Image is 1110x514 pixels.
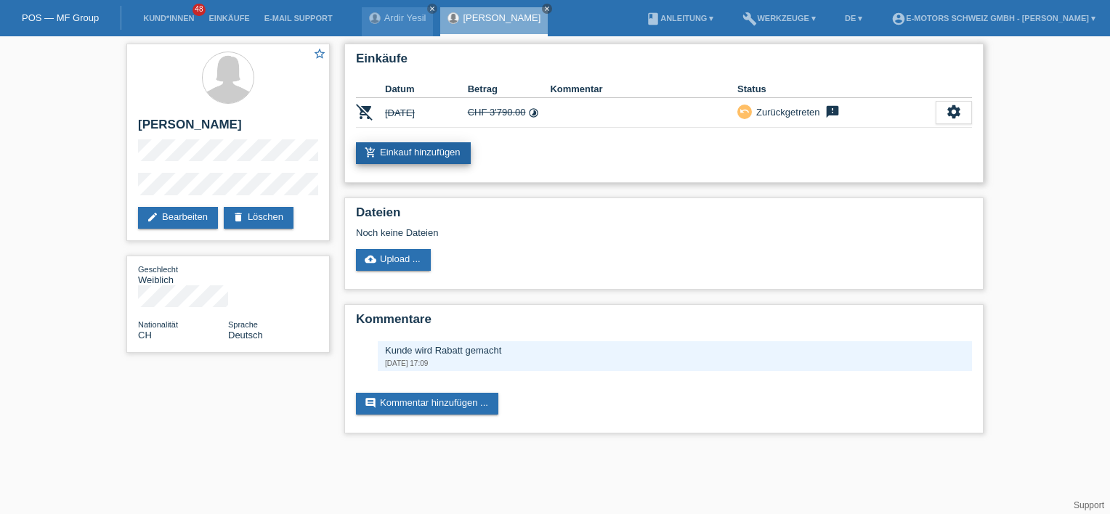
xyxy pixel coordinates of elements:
div: Zurückgetreten [752,105,819,120]
a: Ardir Yesil [384,12,426,23]
a: E-Mail Support [257,14,340,23]
i: comment [365,397,376,409]
th: Status [737,81,936,98]
a: DE ▾ [838,14,870,23]
span: 48 [193,4,206,16]
a: buildWerkzeuge ▾ [735,14,823,23]
a: bookAnleitung ▾ [639,14,721,23]
a: close [542,4,552,14]
td: [DATE] [385,98,468,128]
i: POSP00027606 [356,103,373,121]
i: feedback [824,105,841,119]
i: cloud_upload [365,253,376,265]
th: Kommentar [550,81,737,98]
span: Nationalität [138,320,178,329]
i: book [646,12,660,26]
div: Noch keine Dateien [356,227,800,238]
div: Kunde wird Rabatt gemacht [385,345,965,356]
div: Weiblich [138,264,228,285]
a: Support [1074,500,1104,510]
span: Deutsch [228,330,263,340]
span: Schweiz [138,330,152,340]
a: cloud_uploadUpload ... [356,249,431,271]
a: deleteLöschen [224,207,293,229]
i: close [543,5,551,12]
th: Datum [385,81,468,98]
i: account_circle [891,12,906,26]
div: [DATE] 17:09 [385,359,965,367]
a: commentKommentar hinzufügen ... [356,393,498,415]
i: star_border [313,47,326,60]
span: Geschlecht [138,265,178,274]
i: settings [946,104,962,120]
h2: Kommentare [356,312,972,334]
a: star_border [313,47,326,62]
span: Sprache [228,320,258,329]
a: editBearbeiten [138,207,218,229]
h2: [PERSON_NAME] [138,118,318,139]
a: account_circleE-Motors Schweiz GmbH - [PERSON_NAME] ▾ [884,14,1103,23]
th: Betrag [468,81,551,98]
i: undo [740,106,750,116]
a: [PERSON_NAME] [463,12,540,23]
i: Fixe Raten (36 Raten) [528,107,539,118]
i: add_shopping_cart [365,147,376,158]
a: Einkäufe [201,14,256,23]
a: close [427,4,437,14]
a: Kund*innen [136,14,201,23]
h2: Dateien [356,205,972,227]
td: CHF 3'790.00 [468,98,551,128]
h2: Einkäufe [356,52,972,73]
i: edit [147,211,158,223]
i: close [429,5,436,12]
i: delete [232,211,244,223]
i: build [742,12,757,26]
a: add_shopping_cartEinkauf hinzufügen [356,142,471,164]
a: POS — MF Group [22,12,99,23]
